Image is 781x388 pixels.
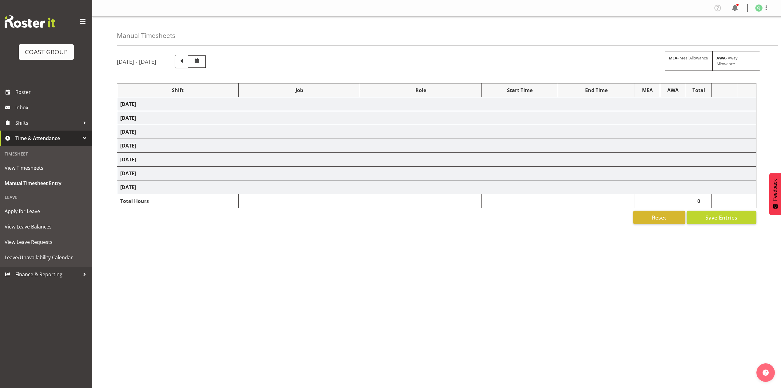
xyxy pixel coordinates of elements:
[117,194,239,208] td: Total Hours
[705,213,737,221] span: Save Entries
[763,370,769,376] img: help-xxl-2.png
[2,250,91,265] a: Leave/Unavailability Calendar
[687,211,756,224] button: Save Entries
[117,153,756,167] td: [DATE]
[2,160,91,176] a: View Timesheets
[117,111,756,125] td: [DATE]
[117,97,756,111] td: [DATE]
[663,87,683,94] div: AWA
[2,219,91,234] a: View Leave Balances
[689,87,708,94] div: Total
[652,213,666,221] span: Reset
[117,139,756,153] td: [DATE]
[5,163,88,172] span: View Timesheets
[5,179,88,188] span: Manual Timesheet Entry
[2,191,91,204] div: Leave
[117,125,756,139] td: [DATE]
[633,211,685,224] button: Reset
[2,148,91,160] div: Timesheet
[5,222,88,231] span: View Leave Balances
[638,87,657,94] div: MEA
[15,270,80,279] span: Finance & Reporting
[772,179,778,201] span: Feedback
[117,58,156,65] h5: [DATE] - [DATE]
[117,32,175,39] h4: Manual Timesheets
[2,234,91,250] a: View Leave Requests
[665,51,712,71] div: - Meal Allowance
[15,103,89,112] span: Inbox
[25,47,68,57] div: COAST GROUP
[120,87,235,94] div: Shift
[15,118,80,127] span: Shifts
[117,180,756,194] td: [DATE]
[5,207,88,216] span: Apply for Leave
[755,4,763,12] img: christina-jaramillo1126.jpg
[669,55,677,61] strong: MEA
[5,253,88,262] span: Leave/Unavailability Calendar
[5,15,55,28] img: Rosterit website logo
[242,87,357,94] div: Job
[363,87,478,94] div: Role
[561,87,631,94] div: End Time
[716,55,726,61] strong: AWA
[769,173,781,215] button: Feedback - Show survey
[2,204,91,219] a: Apply for Leave
[2,176,91,191] a: Manual Timesheet Entry
[15,134,80,143] span: Time & Attendance
[117,167,756,180] td: [DATE]
[15,87,89,97] span: Roster
[5,237,88,247] span: View Leave Requests
[712,51,760,71] div: - Away Allowence
[485,87,555,94] div: Start Time
[686,194,712,208] td: 0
